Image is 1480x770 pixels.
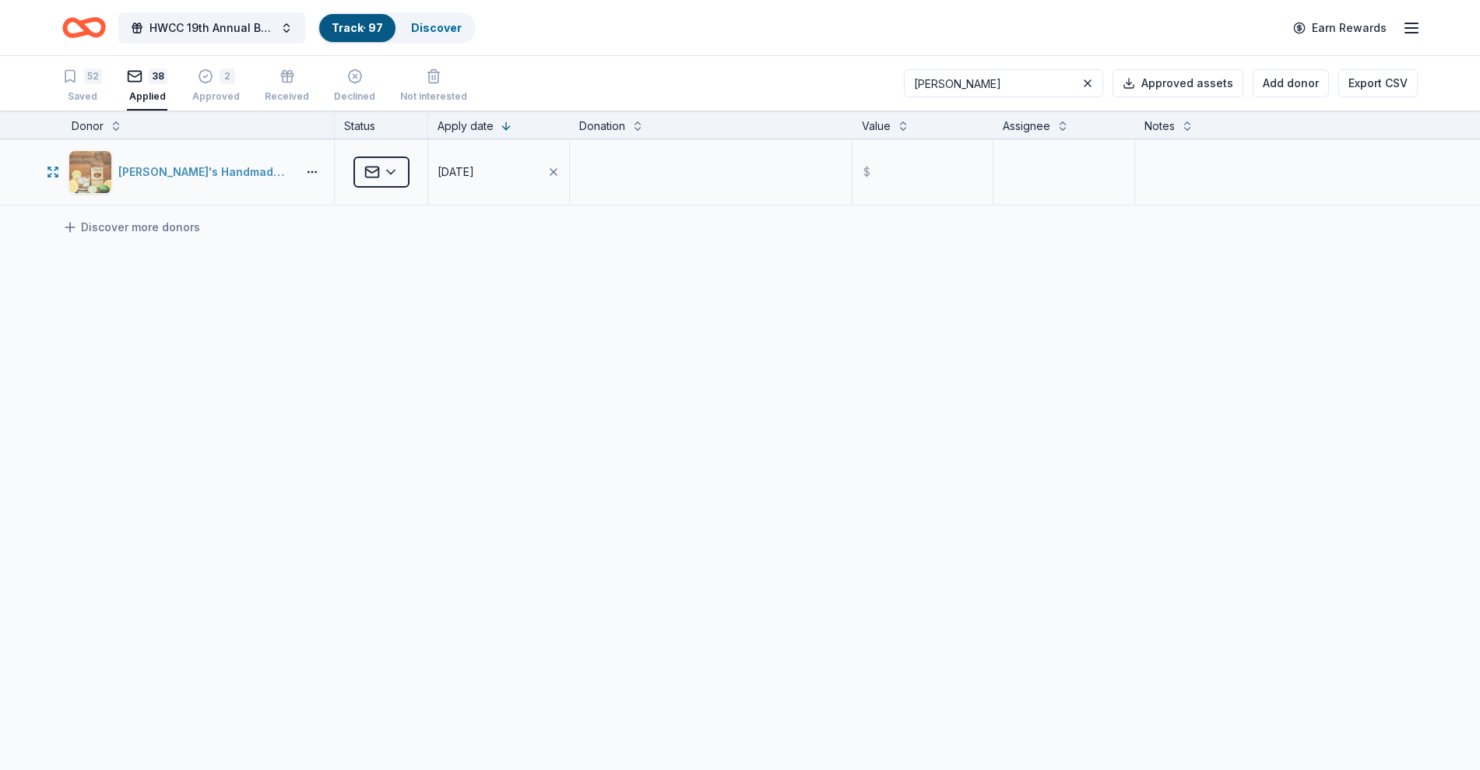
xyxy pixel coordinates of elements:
div: Received [265,90,309,103]
button: HWCC 19th Annual Business Awards Celebration [118,12,305,44]
div: Status [335,111,428,139]
button: Export CSV [1338,69,1418,97]
div: Saved [62,90,102,103]
button: Track· 97Discover [318,12,476,44]
a: Track· 97 [332,21,383,34]
div: Donor [72,117,104,135]
a: Earn Rewards [1284,14,1396,42]
button: 2Approved [192,62,240,111]
img: Image for Tito's Handmade Vodka [69,151,111,193]
div: [DATE] [438,163,474,181]
div: 52 [84,69,102,84]
div: Not interested [400,90,467,103]
div: Apply date [438,117,494,135]
div: 2 [220,69,235,84]
div: Donation [579,117,625,135]
div: Assignee [1003,117,1050,135]
button: [DATE] [428,139,569,205]
div: Notes [1144,117,1175,135]
span: HWCC 19th Annual Business Awards Celebration [149,19,274,37]
div: Applied [127,90,167,103]
button: 52Saved [62,62,102,111]
div: Approved [192,90,240,103]
div: 38 [149,69,167,84]
button: Declined [334,62,375,111]
div: [PERSON_NAME]'s Handmade Vodka [118,163,290,181]
a: Home [62,9,106,46]
button: Approved assets [1113,69,1243,97]
div: Value [862,117,891,135]
div: Declined [334,90,375,103]
input: Search applied [904,69,1103,97]
a: Discover more donors [62,218,200,237]
button: Image for Tito's Handmade Vodka[PERSON_NAME]'s Handmade Vodka [69,150,290,194]
button: Received [265,62,309,111]
button: Not interested [400,62,467,111]
a: Discover [411,21,462,34]
button: 38Applied [127,62,167,111]
button: Add donor [1253,69,1329,97]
